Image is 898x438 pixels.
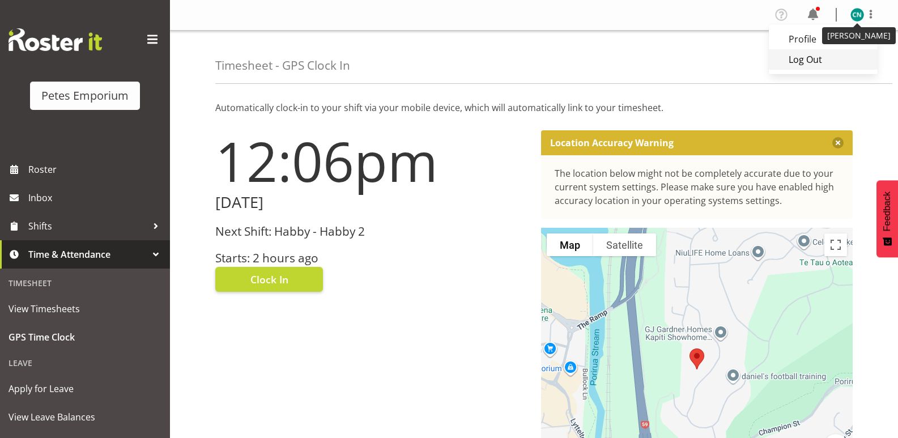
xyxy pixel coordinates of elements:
h1: 12:06pm [215,130,527,192]
a: GPS Time Clock [3,323,167,351]
a: Profile [769,29,878,49]
a: View Timesheets [3,295,167,323]
h3: Starts: 2 hours ago [215,252,527,265]
span: View Timesheets [8,300,161,317]
a: Log Out [769,49,878,70]
span: GPS Time Clock [8,329,161,346]
button: Toggle fullscreen view [824,233,847,256]
span: View Leave Balances [8,409,161,426]
span: Shifts [28,218,147,235]
button: Show satellite imagery [593,233,656,256]
a: Apply for Leave [3,375,167,403]
button: Feedback - Show survey [876,180,898,257]
img: christine-neville11214.jpg [850,8,864,22]
span: Roster [28,161,164,178]
span: Apply for Leave [8,380,161,397]
button: Close message [832,137,844,148]
div: Timesheet [3,271,167,295]
div: Petes Emporium [41,87,129,104]
p: Location Accuracy Warning [550,137,674,148]
button: Show street map [547,233,593,256]
div: Leave [3,351,167,375]
span: Feedback [882,192,892,231]
h3: Next Shift: Habby - Habby 2 [215,225,527,238]
h2: [DATE] [215,194,527,211]
button: Clock In [215,267,323,292]
img: Rosterit website logo [8,28,102,51]
span: Inbox [28,189,164,206]
div: The location below might not be completely accurate due to your current system settings. Please m... [555,167,840,207]
span: Clock In [250,272,288,287]
a: View Leave Balances [3,403,167,431]
h4: Timesheet - GPS Clock In [215,59,350,72]
span: Time & Attendance [28,246,147,263]
p: Automatically clock-in to your shift via your mobile device, which will automatically link to you... [215,101,853,114]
